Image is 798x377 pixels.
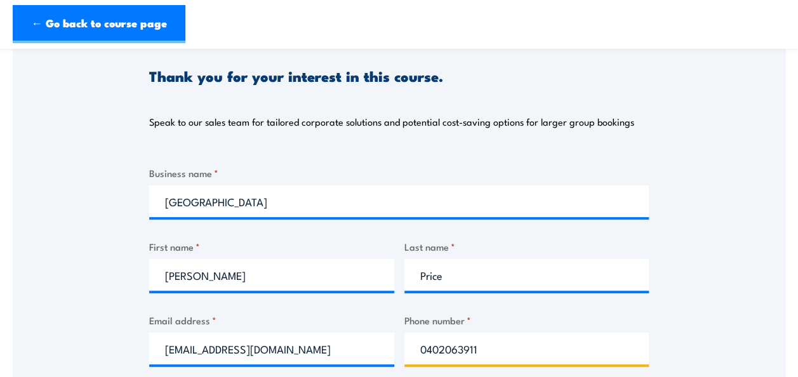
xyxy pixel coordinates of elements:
[13,5,185,43] a: ← Go back to course page
[149,313,394,327] label: Email address
[149,239,394,254] label: First name
[404,239,649,254] label: Last name
[149,116,634,128] p: Speak to our sales team for tailored corporate solutions and potential cost-saving options for la...
[149,166,649,180] label: Business name
[404,313,649,327] label: Phone number
[149,69,443,83] h3: Thank you for your interest in this course.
